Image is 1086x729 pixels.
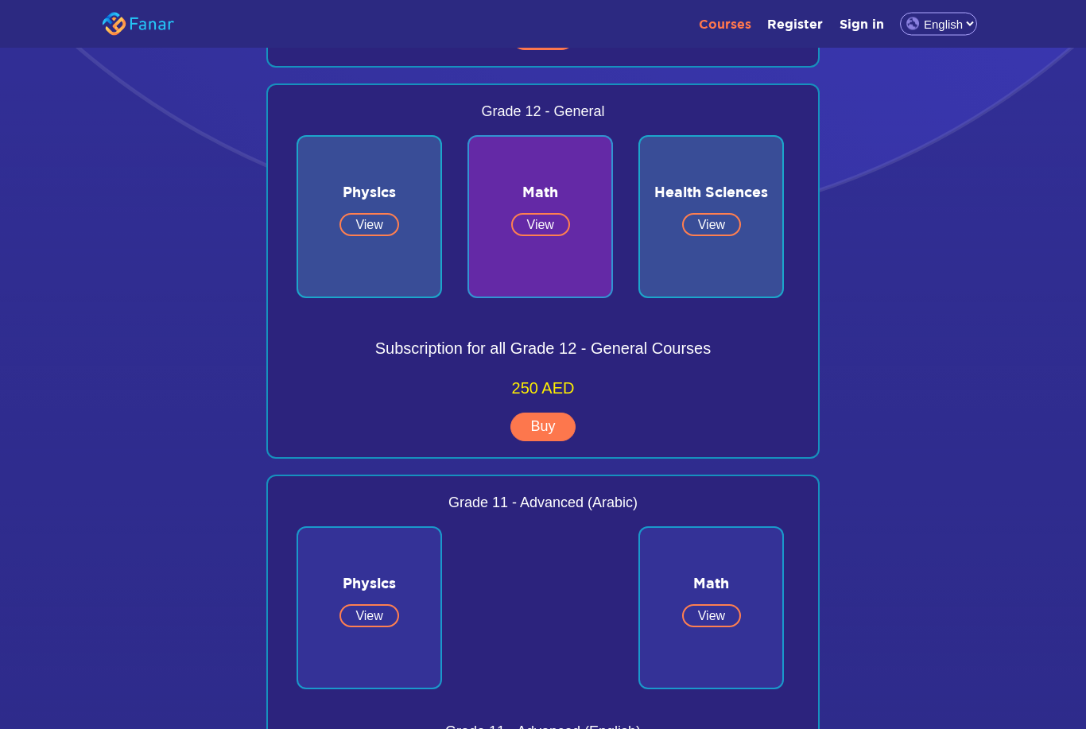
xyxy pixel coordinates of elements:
a: Sign in [833,14,890,31]
a: View [339,214,398,237]
span: Grade 12 - General [284,102,802,123]
span: Math [640,560,782,607]
a: View [511,214,570,237]
span: 250 AED [512,380,575,397]
a: View [682,214,741,237]
a: View [682,605,741,628]
span: Grade 11 - Advanced (Arabic) [284,493,802,514]
a: Register [761,14,829,31]
span: Physics [298,169,440,216]
img: language.png [906,17,919,30]
a: View [339,605,398,628]
span: Math [469,169,611,216]
span: Subscription for all Grade 12 - General Courses [284,331,802,367]
a: Buy [510,413,575,442]
a: Courses [692,14,758,31]
span: Health Sciences [640,169,782,216]
span: Physics [298,560,440,607]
